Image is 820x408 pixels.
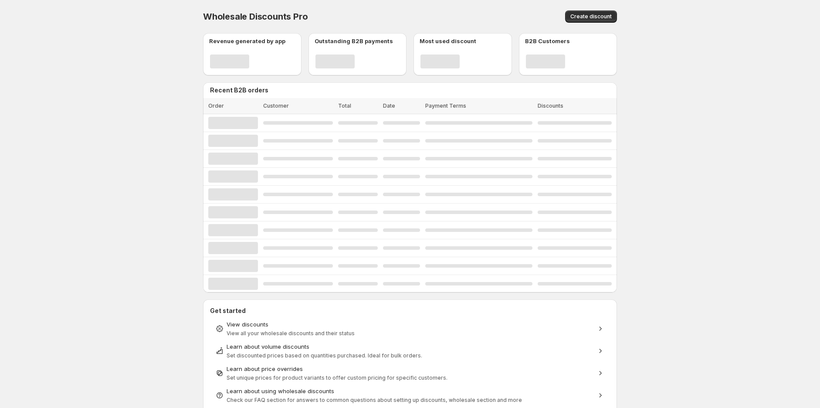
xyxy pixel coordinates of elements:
[227,387,593,395] div: Learn about using wholesale discounts
[227,342,593,351] div: Learn about volume discounts
[338,102,351,109] span: Total
[227,352,422,359] span: Set discounted prices based on quantities purchased. Ideal for bulk orders.
[227,374,447,381] span: Set unique prices for product variants to offer custom pricing for specific customers.
[425,102,466,109] span: Payment Terms
[565,10,617,23] button: Create discount
[570,13,612,20] span: Create discount
[209,37,285,45] p: Revenue generated by app
[227,330,355,337] span: View all your wholesale discounts and their status
[525,37,570,45] p: B2B Customers
[227,320,593,329] div: View discounts
[208,102,224,109] span: Order
[538,102,563,109] span: Discounts
[210,86,613,95] h2: Recent B2B orders
[315,37,393,45] p: Outstanding B2B payments
[263,102,289,109] span: Customer
[227,364,593,373] div: Learn about price overrides
[227,397,522,403] span: Check our FAQ section for answers to common questions about setting up discounts, wholesale secti...
[203,11,308,22] span: Wholesale Discounts Pro
[210,306,610,315] h2: Get started
[383,102,395,109] span: Date
[420,37,476,45] p: Most used discount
